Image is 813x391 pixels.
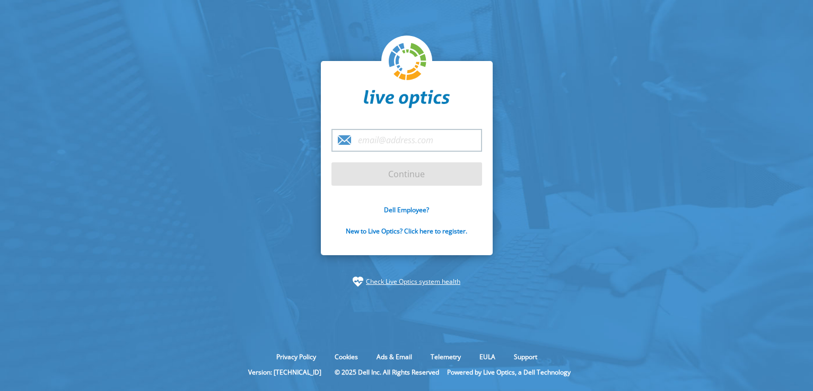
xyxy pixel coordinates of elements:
[471,352,503,361] a: EULA
[331,129,482,152] input: email@address.com
[423,352,469,361] a: Telemetry
[268,352,324,361] a: Privacy Policy
[243,368,327,377] li: Version: [TECHNICAL_ID]
[346,227,467,236] a: New to Live Optics? Click here to register.
[447,368,571,377] li: Powered by Live Optics, a Dell Technology
[506,352,545,361] a: Support
[389,43,427,81] img: liveoptics-logo.svg
[364,90,450,109] img: liveoptics-word.svg
[329,368,444,377] li: © 2025 Dell Inc. All Rights Reserved
[327,352,366,361] a: Cookies
[369,352,420,361] a: Ads & Email
[366,276,460,287] a: Check Live Optics system health
[353,276,363,287] img: status-check-icon.svg
[384,205,429,214] a: Dell Employee?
